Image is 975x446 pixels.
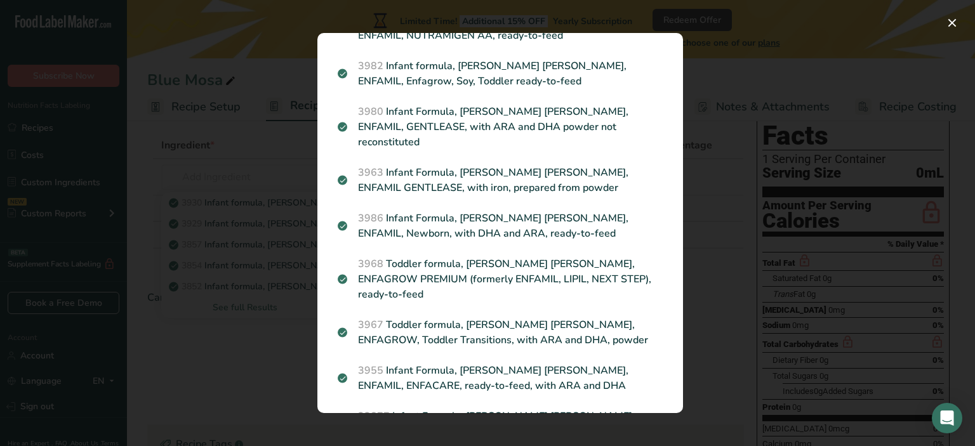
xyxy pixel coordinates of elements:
span: 33877 [358,409,390,423]
p: Infant Formula, [PERSON_NAME] [PERSON_NAME], ENFAMIL, GENTLEASE, with ARA and DHA powder not reco... [338,104,663,150]
div: Open Intercom Messenger [932,403,962,433]
p: Infant Formula, [PERSON_NAME] [PERSON_NAME], ENFAMIL GENTLEASE, with iron, prepared from powder [338,165,663,195]
span: 3967 [358,318,383,332]
p: Infant formula, [PERSON_NAME] [PERSON_NAME], ENFAMIL, Enfagrow, Soy, Toddler ready-to-feed [338,58,663,89]
span: 3963 [358,166,383,180]
span: 3955 [358,364,383,377]
span: 3968 [358,257,383,271]
span: 3980 [358,105,383,119]
p: Infant Formula, [PERSON_NAME] [PERSON_NAME], ENFAMIL, Newborn, with DHA and ARA, ready-to-feed [338,211,663,241]
span: 3986 [358,211,383,225]
span: 3982 [358,59,383,73]
p: Infant Formula, [PERSON_NAME] [PERSON_NAME], ENFAMIL, Premium, Infant, powder [338,409,663,439]
p: Toddler formula, [PERSON_NAME] [PERSON_NAME], ENFAGROW, Toddler Transitions, with ARA and DHA, po... [338,317,663,348]
p: Infant Formula, [PERSON_NAME] [PERSON_NAME], ENFAMIL, ENFACARE, ready-to-feed, with ARA and DHA [338,363,663,393]
p: Toddler formula, [PERSON_NAME] [PERSON_NAME], ENFAGROW PREMIUM (formerly ENFAMIL, LIPIL, NEXT STE... [338,256,663,302]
